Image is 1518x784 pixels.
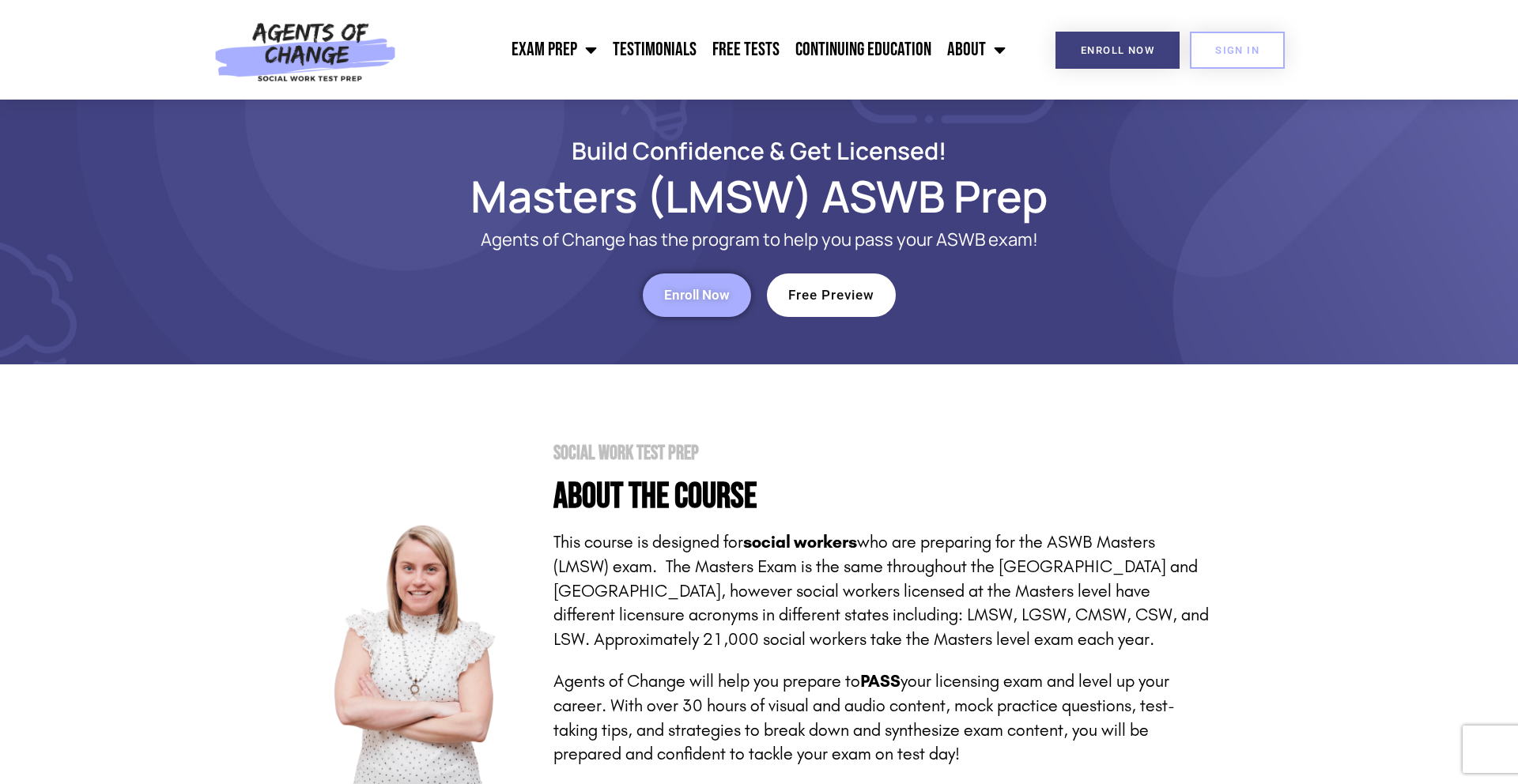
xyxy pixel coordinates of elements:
a: SIGN IN [1190,32,1285,69]
h1: Masters (LMSW) ASWB Prep [308,178,1210,214]
span: Free Preview [788,288,874,302]
h4: About the Course [553,479,1210,514]
strong: social workers [743,532,857,552]
a: Free Tests [704,30,787,70]
nav: Menu [405,30,1014,70]
a: Enroll Now [643,273,751,317]
p: This course is designed for who are preparing for the ASWB Masters (LMSW) exam. The Masters Exam ... [553,530,1210,652]
span: Enroll Now [1081,45,1154,55]
a: Enroll Now [1055,32,1180,69]
a: About [939,30,1014,70]
a: Exam Prep [504,30,605,70]
a: Continuing Education [787,30,939,70]
strong: PASS [860,671,901,692]
h2: Build Confidence & Get Licensed! [308,139,1210,162]
span: Enroll Now [664,288,730,302]
p: Agents of Change has the program to help you pass your ASWB exam! [372,230,1146,250]
h2: Social Work Test Prep [553,443,1210,463]
a: Free Preview [767,273,896,317]
a: Testimonials [605,30,704,70]
p: Agents of Change will help you prepare to your licensing exam and level up your career. With over... [553,669,1210,767]
span: SIGN IN [1215,45,1259,55]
